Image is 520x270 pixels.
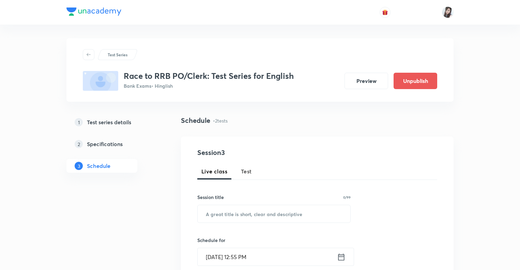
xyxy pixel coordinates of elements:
img: avatar [382,9,388,15]
h5: Schedule [87,162,110,170]
h5: Specifications [87,140,123,148]
img: Company Logo [66,8,121,16]
h6: Session title [197,194,224,201]
span: Live class [201,167,227,175]
a: 1Test series details [66,115,159,129]
input: A great title is short, clear and descriptive [198,205,350,223]
p: 1 [75,118,83,126]
h4: Session 3 [197,147,322,158]
button: Unpublish [394,73,437,89]
a: 2Specifications [66,137,159,151]
button: avatar [380,7,391,18]
p: Bank Exams • Hinglish [124,82,294,89]
span: Test [241,167,252,175]
p: 2 [75,140,83,148]
button: Preview [345,73,388,89]
img: fallback-thumbnail.png [83,71,118,91]
a: Company Logo [66,8,121,17]
p: Test Series [108,52,127,58]
p: • 2 tests [213,117,228,124]
img: Manjeet Kaur [442,6,454,18]
p: 3 [75,162,83,170]
h4: Schedule [181,115,210,126]
h5: Test series details [87,118,131,126]
h6: Schedule for [197,237,351,244]
p: 0/99 [343,196,351,199]
h3: Race to RRB PO/Clerk: Test Series for English [124,71,294,81]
